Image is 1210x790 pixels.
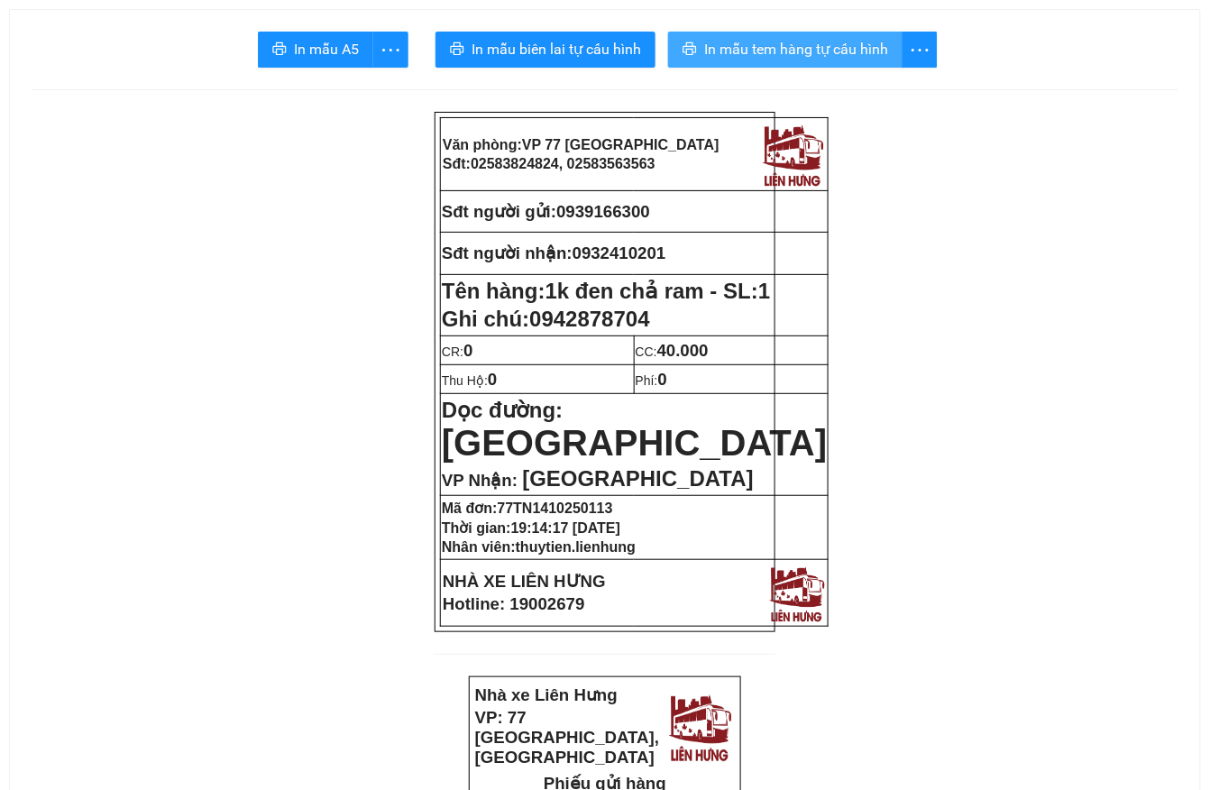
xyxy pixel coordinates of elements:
span: 40.000 [657,341,709,360]
span: CC: [636,344,709,359]
span: more [373,39,408,61]
button: printerIn mẫu A5 [258,32,373,68]
span: CR: [442,344,473,359]
strong: Dọc đường: [442,398,827,460]
span: Ghi chú: [442,307,650,331]
span: thuytien.lienhung [516,539,636,555]
button: more [902,32,938,68]
span: 0 [658,370,667,389]
img: logo [765,562,828,624]
strong: Sđt người nhận: [442,243,573,262]
span: In mẫu tem hàng tự cấu hình [704,38,888,60]
strong: Thời gian: [442,520,620,536]
strong: Sđt: [443,156,655,171]
span: 0942878704 [529,307,649,331]
span: 0932410201 [573,243,666,262]
strong: Tên hàng: [442,279,770,303]
span: 0 [463,341,472,360]
span: 0939166300 [556,202,650,221]
img: logo [758,120,827,188]
span: printer [450,41,464,59]
span: 0 [488,370,497,389]
strong: Nhà xe Liên Hưng [475,685,618,704]
button: more [372,32,408,68]
span: VP Nhận: [442,471,518,490]
span: printer [683,41,697,59]
span: Phí: [636,373,667,388]
img: logo [665,689,736,764]
strong: Nhân viên: [442,539,636,555]
span: printer [272,41,287,59]
span: 02583824824, 02583563563 [471,156,655,171]
strong: Hotline: 19002679 [443,594,585,613]
span: VP 77 [GEOGRAPHIC_DATA] [522,137,720,152]
span: 1 [758,279,770,303]
span: 77TN1410250113 [498,501,613,516]
strong: NHÀ XE LIÊN HƯNG [443,572,606,591]
span: 1k đen chả ram - SL: [545,279,771,303]
strong: Văn phòng: [443,137,720,152]
button: printerIn mẫu tem hàng tự cấu hình [668,32,903,68]
button: printerIn mẫu biên lai tự cấu hình [435,32,655,68]
span: In mẫu A5 [294,38,359,60]
span: 19:14:17 [DATE] [511,520,621,536]
span: [GEOGRAPHIC_DATA] [442,423,827,463]
span: [GEOGRAPHIC_DATA] [522,466,753,491]
span: In mẫu biên lai tự cấu hình [472,38,641,60]
strong: Mã đơn: [442,501,613,516]
strong: Sđt người gửi: [442,202,556,221]
span: more [903,39,937,61]
strong: VP: 77 [GEOGRAPHIC_DATA], [GEOGRAPHIC_DATA] [475,708,660,767]
span: Thu Hộ: [442,373,497,388]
